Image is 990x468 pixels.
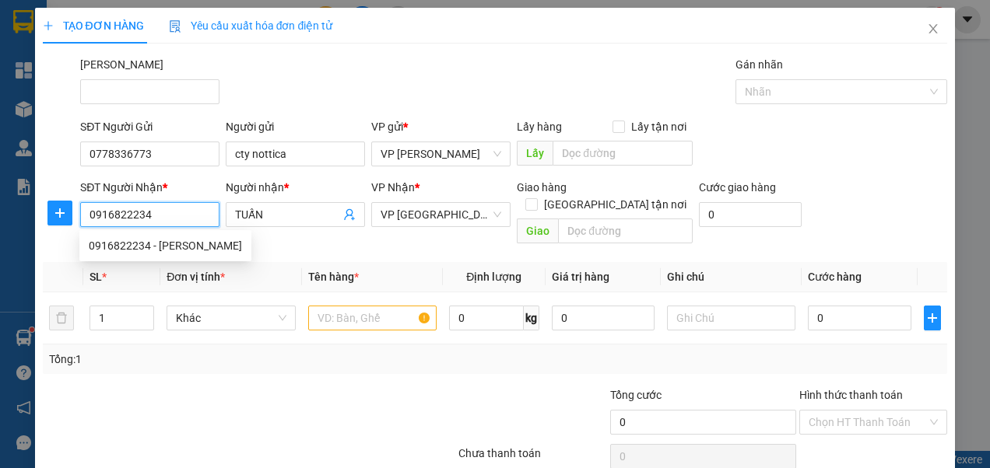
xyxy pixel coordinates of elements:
span: SL [90,271,102,283]
div: Tổng: 1 [49,351,384,368]
span: Định lượng [466,271,521,283]
span: plus [48,207,72,219]
div: Người gửi [226,118,365,135]
span: VP chợ Mũi Né [381,203,501,226]
input: Dọc đường [558,218,693,243]
input: 0 [552,306,655,330]
div: 0916822234 - TUẤN [79,233,251,258]
span: plus [43,20,54,31]
input: VD: Bàn, Ghế [308,306,437,330]
button: Close [911,8,955,51]
span: Đơn vị tính [167,271,225,283]
span: Yêu cầu xuất hóa đơn điện tử [169,19,333,32]
span: [GEOGRAPHIC_DATA] tận nơi [538,196,693,213]
span: plus [925,312,941,324]
div: 0916822234 - [PERSON_NAME] [89,237,242,254]
input: Mã ĐH [80,79,219,104]
span: VP Nhận [371,181,415,194]
span: Giá trị hàng [552,271,609,283]
span: VP Phạm Ngũ Lão [381,142,501,166]
span: Lấy hàng [517,120,562,133]
span: Giao [517,218,558,243]
div: VP gửi [371,118,511,135]
button: plus [924,306,942,330]
label: Gán nhãn [735,58,783,71]
label: Mã ĐH [80,58,163,71]
label: Hình thức thanh toán [799,389,903,401]
th: Ghi chú [661,262,802,292]
input: Ghi Chú [667,306,795,330]
span: user-add [343,208,356,221]
img: icon [169,20,181,33]
span: kg [524,306,539,330]
span: Khác [176,306,286,330]
label: Cước giao hàng [699,181,776,194]
div: Người nhận [226,179,365,196]
span: Giao hàng [517,181,567,194]
span: Lấy [517,141,553,166]
span: Tên hàng [308,271,359,283]
button: plus [47,201,72,225]
input: Cước giao hàng [699,202,802,227]
span: Lấy tận nơi [625,118,693,135]
button: delete [49,306,74,330]
div: SĐT Người Gửi [80,118,219,135]
div: SĐT Người Nhận [80,179,219,196]
span: Tổng cước [610,389,662,401]
span: Cước hàng [808,271,862,283]
span: TẠO ĐƠN HÀNG [43,19,144,32]
input: Dọc đường [553,141,693,166]
span: close [927,23,939,35]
